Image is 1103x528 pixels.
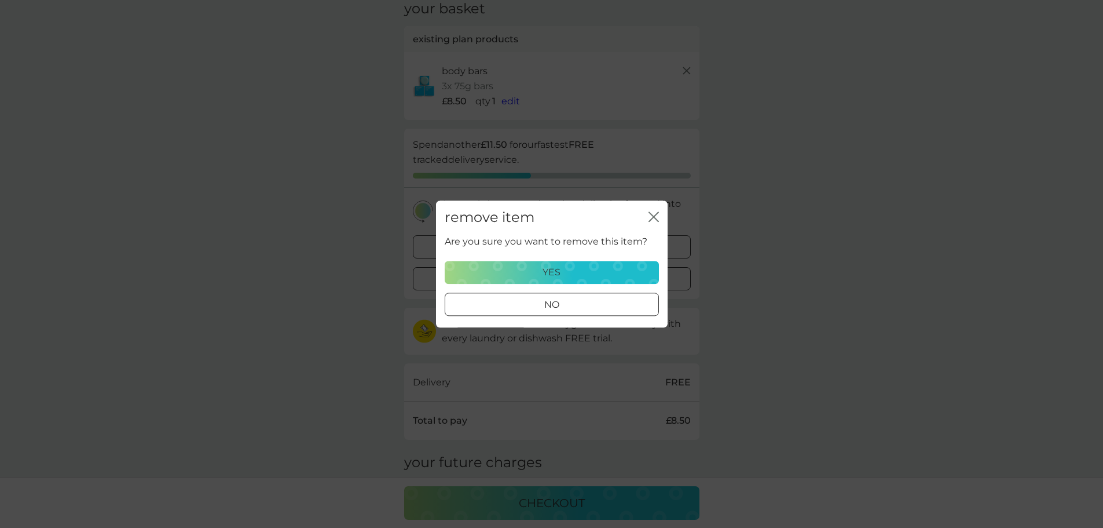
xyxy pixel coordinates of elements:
[445,261,659,284] button: yes
[445,209,534,226] h2: remove item
[648,212,659,224] button: close
[544,297,559,312] p: no
[445,293,659,316] button: no
[543,265,560,280] p: yes
[445,235,647,250] p: Are you sure you want to remove this item?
